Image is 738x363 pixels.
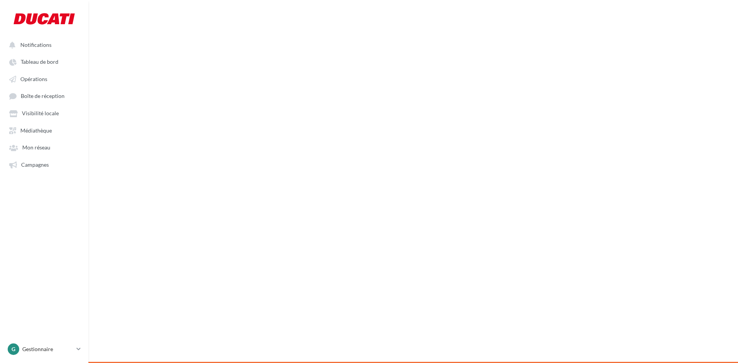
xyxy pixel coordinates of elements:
span: Tableau de bord [21,59,58,65]
span: Notifications [20,41,52,48]
button: Notifications [5,38,81,51]
span: Médiathèque [20,127,52,134]
span: Opérations [20,76,47,82]
span: Boîte de réception [21,93,65,99]
p: Gestionnaire [22,345,73,353]
span: G [12,345,15,353]
span: Mon réseau [22,144,50,151]
a: Campagnes [5,157,84,171]
a: Mon réseau [5,140,84,154]
a: Boîte de réception [5,89,84,103]
a: G Gestionnaire [6,342,82,356]
a: Médiathèque [5,123,84,137]
a: Opérations [5,72,84,86]
span: Campagnes [21,161,49,168]
a: Tableau de bord [5,55,84,68]
a: Visibilité locale [5,106,84,120]
span: Visibilité locale [22,110,59,117]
